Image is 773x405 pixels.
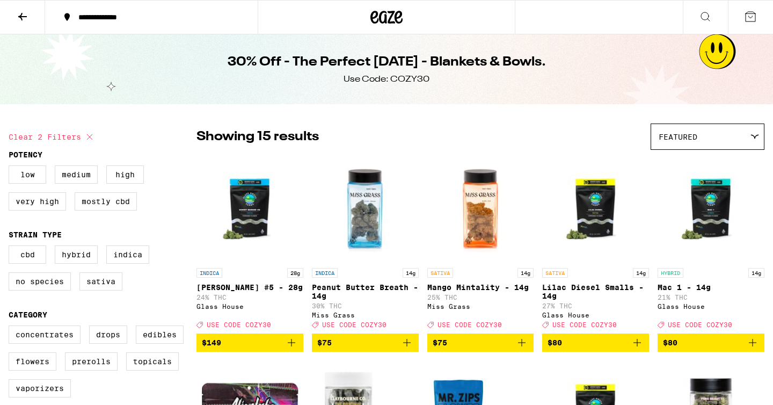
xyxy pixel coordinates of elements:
[658,334,764,352] button: Add to bag
[55,245,98,264] label: Hybrid
[668,321,732,328] span: USE CODE COZY30
[427,155,534,263] img: Miss Grass - Mango Mintality - 14g
[312,155,419,263] img: Miss Grass - Peanut Butter Breath - 14g
[344,74,429,85] div: Use Code: COZY30
[89,326,127,344] label: Drops
[542,283,649,300] p: Lilac Diesel Smalls - 14g
[9,230,62,239] legend: Strain Type
[542,312,649,319] div: Glass House
[427,294,534,301] p: 25% THC
[312,312,419,319] div: Miss Grass
[542,155,649,263] img: Glass House - Lilac Diesel Smalls - 14g
[548,338,562,347] span: $80
[126,352,179,371] label: Topicals
[658,303,764,310] div: Glass House
[658,155,764,334] a: Open page for Mac 1 - 14g from Glass House
[196,283,303,292] p: [PERSON_NAME] #5 - 28g
[196,155,303,334] a: Open page for Donny Burger #5 - 28g from Glass House
[542,155,649,334] a: Open page for Lilac Diesel Smalls - 14g from Glass House
[9,150,42,159] legend: Potency
[403,268,419,278] p: 14g
[9,352,56,371] label: Flowers
[9,379,71,397] label: Vaporizers
[437,321,502,328] span: USE CODE COZY30
[427,334,534,352] button: Add to bag
[658,283,764,292] p: Mac 1 - 14g
[427,283,534,292] p: Mango Mintality - 14g
[228,53,546,71] h1: 30% Off - The Perfect [DATE] - Blankets & Bowls.
[658,268,683,278] p: HYBRID
[312,268,338,278] p: INDICA
[517,268,534,278] p: 14g
[433,338,447,347] span: $75
[659,133,697,141] span: Featured
[65,352,118,371] label: Prerolls
[748,268,764,278] p: 14g
[106,245,149,264] label: Indica
[427,155,534,334] a: Open page for Mango Mintality - 14g from Miss Grass
[427,268,453,278] p: SATIVA
[552,321,617,328] span: USE CODE COZY30
[196,155,303,263] img: Glass House - Donny Burger #5 - 28g
[196,268,222,278] p: INDICA
[658,294,764,301] p: 21% THC
[322,321,386,328] span: USE CODE COZY30
[9,272,71,291] label: No Species
[312,302,419,309] p: 30% THC
[196,294,303,301] p: 24% THC
[317,338,332,347] span: $75
[79,272,122,291] label: Sativa
[312,283,419,300] p: Peanut Butter Breath - 14g
[287,268,303,278] p: 28g
[658,155,764,263] img: Glass House - Mac 1 - 14g
[75,192,137,211] label: Mostly CBD
[202,338,221,347] span: $149
[106,165,144,184] label: High
[196,128,319,146] p: Showing 15 results
[9,245,46,264] label: CBD
[9,124,96,150] button: Clear 2 filters
[196,303,303,310] div: Glass House
[9,165,46,184] label: Low
[427,303,534,310] div: Miss Grass
[312,155,419,334] a: Open page for Peanut Butter Breath - 14g from Miss Grass
[542,268,568,278] p: SATIVA
[196,334,303,352] button: Add to bag
[312,334,419,352] button: Add to bag
[542,302,649,309] p: 27% THC
[9,310,47,319] legend: Category
[136,326,184,344] label: Edibles
[55,165,98,184] label: Medium
[9,326,81,344] label: Concentrates
[9,192,66,211] label: Very High
[542,334,649,352] button: Add to bag
[207,321,271,328] span: USE CODE COZY30
[633,268,649,278] p: 14g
